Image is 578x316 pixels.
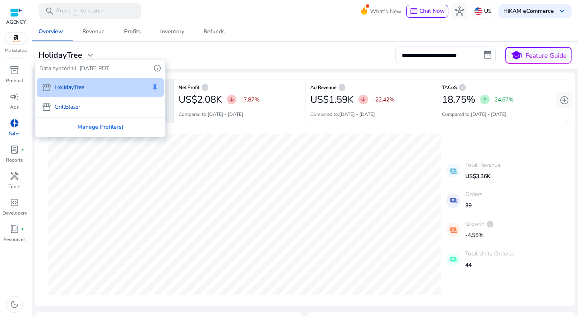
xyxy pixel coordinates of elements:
p: HolidayTree [55,83,84,91]
p: Data synced till [DATE] PDT [39,64,109,73]
span: info [153,64,161,72]
span: keep [151,83,159,91]
p: GrillBlazer [55,103,80,111]
div: Manage Profile(s) [36,118,165,136]
span: storefront [42,83,51,92]
span: storefront [42,102,51,112]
